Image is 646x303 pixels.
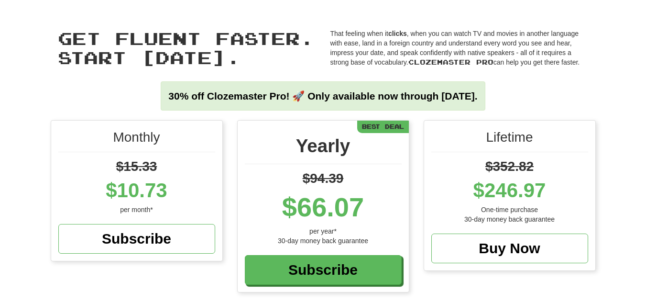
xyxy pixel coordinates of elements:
[357,121,409,133] div: Best Deal
[58,224,215,254] a: Subscribe
[431,214,588,224] div: 30-day money back guarantee
[431,176,588,205] div: $246.97
[58,205,215,214] div: per month*
[245,188,402,226] div: $66.07
[485,159,534,174] span: $352.82
[431,205,588,214] div: One-time purchase
[431,234,588,263] a: Buy Now
[330,29,589,67] p: That feeling when it , when you can watch TV and movies in another language with ease, land in a ...
[245,236,402,246] div: 30-day money back guarantee
[431,128,588,152] div: Lifetime
[58,176,215,205] div: $10.73
[388,30,407,37] strong: clicks
[116,159,157,174] span: $15.33
[58,28,314,67] span: Get fluent faster. Start [DATE].
[168,90,477,101] strong: 30% off Clozemaster Pro! 🚀 Only available now through [DATE].
[245,133,402,164] div: Yearly
[58,128,215,152] div: Monthly
[245,226,402,236] div: per year*
[303,171,344,186] span: $94.39
[245,255,402,285] a: Subscribe
[408,58,493,66] span: Clozemaster Pro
